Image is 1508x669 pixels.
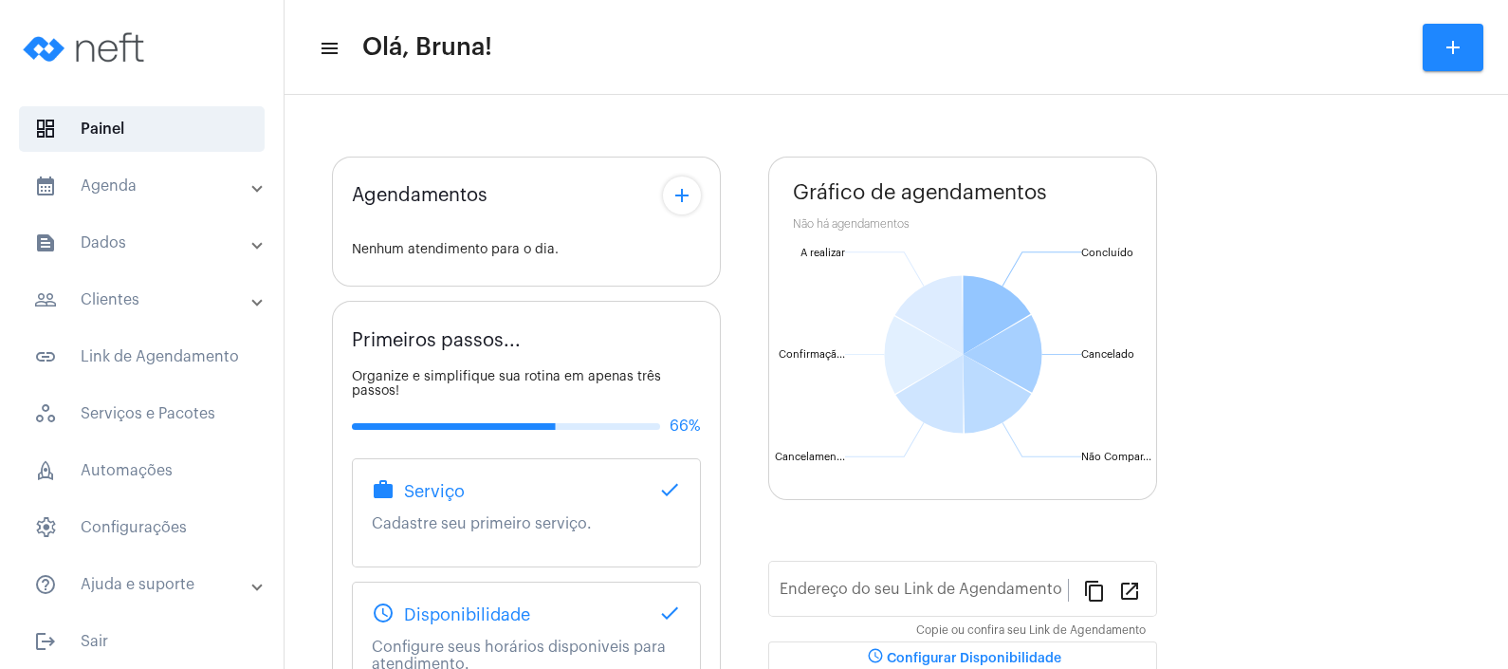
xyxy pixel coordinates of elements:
[670,418,701,435] span: 66%
[1083,579,1106,602] mat-icon: content_copy
[34,345,57,368] mat-icon: sidenav icon
[34,118,57,140] span: sidenav icon
[1081,349,1134,360] text: Cancelado
[34,288,253,311] mat-panel-title: Clientes
[15,9,157,85] img: logo-neft-novo-2.png
[671,184,693,207] mat-icon: add
[352,330,521,351] span: Primeiros passos...
[793,181,1047,204] span: Gráfico de agendamentos
[404,605,530,624] span: Disponibilidade
[34,232,253,254] mat-panel-title: Dados
[372,602,395,624] mat-icon: schedule
[34,573,57,596] mat-icon: sidenav icon
[319,37,338,60] mat-icon: sidenav icon
[19,448,265,493] span: Automações
[19,505,265,550] span: Configurações
[34,402,57,425] span: sidenav icon
[34,630,57,653] mat-icon: sidenav icon
[916,624,1146,638] mat-hint: Copie ou confira seu Link de Agendamento
[19,334,265,380] span: Link de Agendamento
[352,243,701,257] div: Nenhum atendimento para o dia.
[1442,36,1464,59] mat-icon: add
[352,370,661,398] span: Organize e simplifique sua rotina em apenas três passos!
[780,585,1068,602] input: Link
[34,516,57,539] span: sidenav icon
[775,452,845,462] text: Cancelamen...
[34,175,253,197] mat-panel-title: Agenda
[864,652,1061,665] span: Configurar Disponibilidade
[11,277,284,323] mat-expansion-panel-header: sidenav iconClientes
[11,163,284,209] mat-expansion-panel-header: sidenav iconAgenda
[372,478,395,501] mat-icon: work
[1081,452,1151,462] text: Não Compar...
[11,562,284,607] mat-expansion-panel-header: sidenav iconAjuda e suporte
[34,288,57,311] mat-icon: sidenav icon
[352,185,487,206] span: Agendamentos
[362,32,492,63] span: Olá, Bruna!
[19,619,265,664] span: Sair
[34,232,57,254] mat-icon: sidenav icon
[658,602,681,624] mat-icon: done
[779,349,845,361] text: Confirmaçã...
[404,482,465,501] span: Serviço
[11,220,284,266] mat-expansion-panel-header: sidenav iconDados
[34,459,57,482] span: sidenav icon
[34,175,57,197] mat-icon: sidenav icon
[19,106,265,152] span: Painel
[800,248,845,258] text: A realizar
[658,478,681,501] mat-icon: done
[34,573,253,596] mat-panel-title: Ajuda e suporte
[372,515,681,532] p: Cadastre seu primeiro serviço.
[1118,579,1141,602] mat-icon: open_in_new
[19,391,265,437] span: Serviços e Pacotes
[1081,248,1133,258] text: Concluído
